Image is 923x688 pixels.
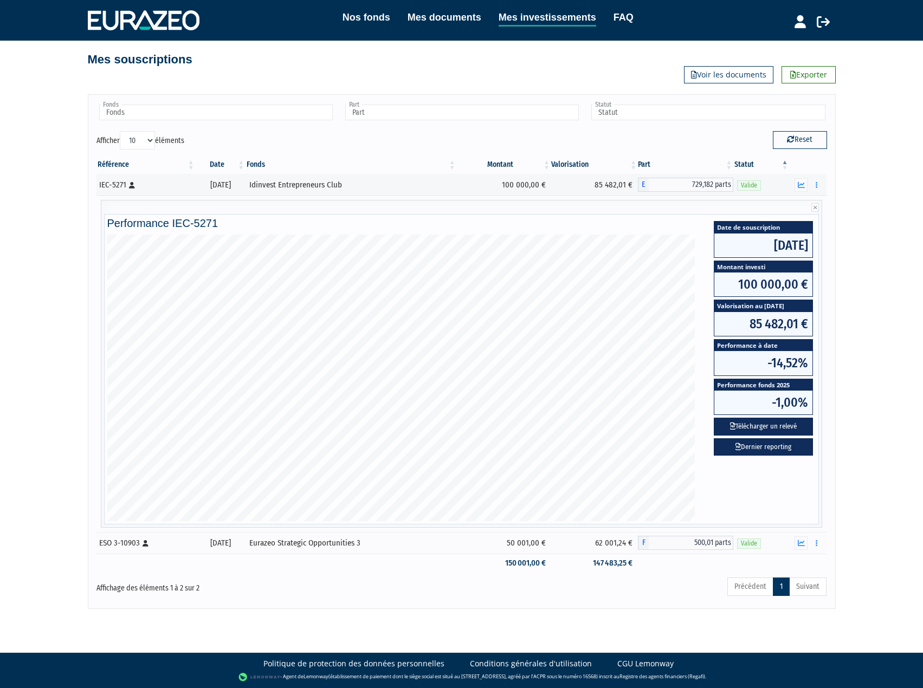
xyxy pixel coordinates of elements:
[96,155,196,174] th: Référence : activer pour trier la colonne par ordre croissant
[684,66,773,83] a: Voir les documents
[199,537,242,549] div: [DATE]
[714,312,812,336] span: 85 482,01 €
[107,217,816,229] h4: Performance IEC-5271
[199,179,242,191] div: [DATE]
[714,261,812,272] span: Montant investi
[714,300,812,311] span: Valorisation au [DATE]
[551,554,638,573] td: 147 483,25 €
[714,272,812,296] span: 100 000,00 €
[737,538,761,549] span: Valide
[457,174,551,196] td: 100 000,00 €
[457,554,551,573] td: 150 001,00 €
[773,577,790,596] a: 1
[304,673,328,680] a: Lemonway
[619,673,705,680] a: Registre des agents financiers (Regafi)
[551,174,638,196] td: 85 482,01 €
[129,182,135,189] i: [Français] Personne physique
[714,222,812,233] span: Date de souscription
[263,658,444,669] a: Politique de protection des données personnelles
[238,672,280,683] img: logo-lemonway.png
[789,577,827,596] a: Suivant
[343,10,390,25] a: Nos fonds
[649,178,733,192] span: 729,182 parts
[88,53,192,66] h4: Mes souscriptions
[733,155,789,174] th: Statut : activer pour trier la colonne par ordre d&eacute;croissant
[638,155,733,174] th: Part: activer pour trier la colonne par ordre croissant
[96,576,391,594] div: Affichage des éléments 1 à 2 sur 2
[99,179,192,191] div: IEC-5271
[408,10,481,25] a: Mes documents
[714,379,812,391] span: Performance fonds 2025
[196,155,246,174] th: Date: activer pour trier la colonne par ordre croissant
[11,672,912,683] div: - Agent de (établissement de paiement dont le siège social est situé au [STREET_ADDRESS], agréé p...
[249,537,453,549] div: Eurazeo Strategic Opportunities 3
[773,131,827,148] button: Reset
[714,438,813,456] a: Dernier reporting
[714,340,812,351] span: Performance à date
[714,418,813,436] button: Télécharger un relevé
[499,10,596,27] a: Mes investissements
[714,391,812,414] span: -1,00%
[246,155,457,174] th: Fonds: activer pour trier la colonne par ordre croissant
[551,155,638,174] th: Valorisation: activer pour trier la colonne par ordre croissant
[617,658,674,669] a: CGU Lemonway
[143,540,149,547] i: [Français] Personne physique
[638,536,733,550] div: F - Eurazeo Strategic Opportunities 3
[470,658,592,669] a: Conditions générales d'utilisation
[457,532,551,554] td: 50 001,00 €
[614,10,634,25] a: FAQ
[551,532,638,554] td: 62 001,24 €
[99,537,192,549] div: ESO 3-10903
[727,577,773,596] a: Précédent
[782,66,836,83] a: Exporter
[737,180,761,191] span: Valide
[714,233,812,257] span: [DATE]
[120,131,155,150] select: Afficheréléments
[638,178,649,192] span: E
[649,536,733,550] span: 500,01 parts
[88,10,199,30] img: 1732889491-logotype_eurazeo_blanc_rvb.png
[638,178,733,192] div: E - Idinvest Entrepreneurs Club
[457,155,551,174] th: Montant: activer pour trier la colonne par ordre croissant
[638,536,649,550] span: F
[96,131,184,150] label: Afficher éléments
[714,351,812,375] span: -14,52%
[249,179,453,191] div: Idinvest Entrepreneurs Club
